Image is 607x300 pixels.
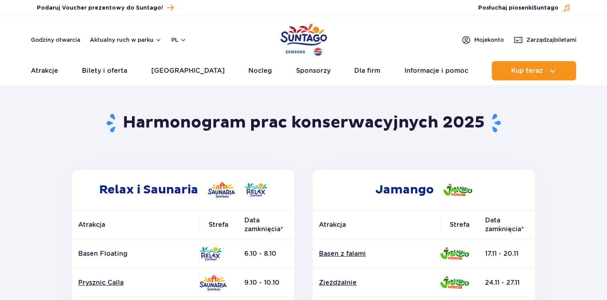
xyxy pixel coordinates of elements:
[72,170,294,210] h2: Relax i Saunaria
[479,210,535,239] th: Data zamknięcia*
[474,36,504,44] span: Moje konto
[199,210,238,239] th: Strefa
[479,268,535,297] td: 24.11 - 27.11
[313,210,440,239] th: Atrakcja
[238,210,294,239] th: Data zamknięcia*
[492,61,576,80] button: Kup teraz
[319,278,434,287] a: Zjeżdżalnie
[533,5,558,11] span: Suntago
[37,4,163,12] span: Podaruj Voucher prezentowy do Suntago!
[78,249,193,258] p: Basen Floating
[526,36,577,44] span: Zarządzaj biletami
[440,210,479,239] th: Strefa
[78,278,193,287] a: Prysznic Calla
[511,67,543,74] span: Kup teraz
[296,61,331,80] a: Sponsorzy
[238,239,294,268] td: 6.10 - 8.10
[199,247,222,261] img: Relax
[199,275,227,291] img: Saunaria
[478,4,558,12] span: Posłuchaj piosenki
[245,183,267,197] img: Relax
[440,276,469,289] img: Jamango
[72,210,199,239] th: Atrakcja
[280,20,327,57] a: Park of Poland
[82,61,127,80] a: Bilety i oferta
[90,37,162,43] button: Aktualny ruch w parku
[479,239,535,268] td: 17.11 - 20.11
[171,36,187,44] button: pl
[151,61,225,80] a: [GEOGRAPHIC_DATA]
[461,35,504,45] a: Mojekonto
[69,113,538,134] h1: Harmonogram prac konserwacyjnych 2025
[238,268,294,297] td: 9.10 - 10.10
[354,61,380,80] a: Dla firm
[478,4,570,12] button: Posłuchaj piosenkiSuntago
[319,249,434,258] a: Basen z falami
[248,61,272,80] a: Nocleg
[31,36,80,44] a: Godziny otwarcia
[404,61,468,80] a: Informacje i pomoc
[514,35,577,45] a: Zarządzajbiletami
[440,247,469,260] img: Jamango
[443,184,472,196] img: Jamango
[37,2,174,13] a: Podaruj Voucher prezentowy do Suntago!
[31,61,58,80] a: Atrakcje
[313,170,535,210] h2: Jamango
[208,182,235,198] img: Saunaria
